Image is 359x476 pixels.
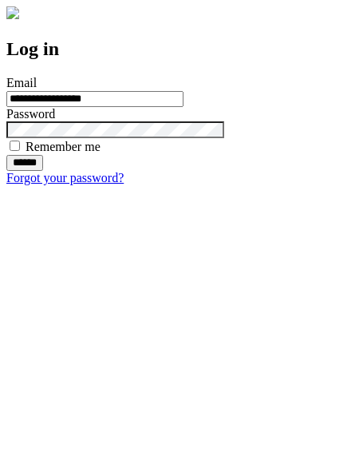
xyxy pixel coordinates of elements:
[6,107,55,121] label: Password
[26,140,101,153] label: Remember me
[6,76,37,89] label: Email
[6,171,124,184] a: Forgot your password?
[6,38,353,60] h2: Log in
[6,6,19,19] img: logo-4e3dc11c47720685a147b03b5a06dd966a58ff35d612b21f08c02c0306f2b779.png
